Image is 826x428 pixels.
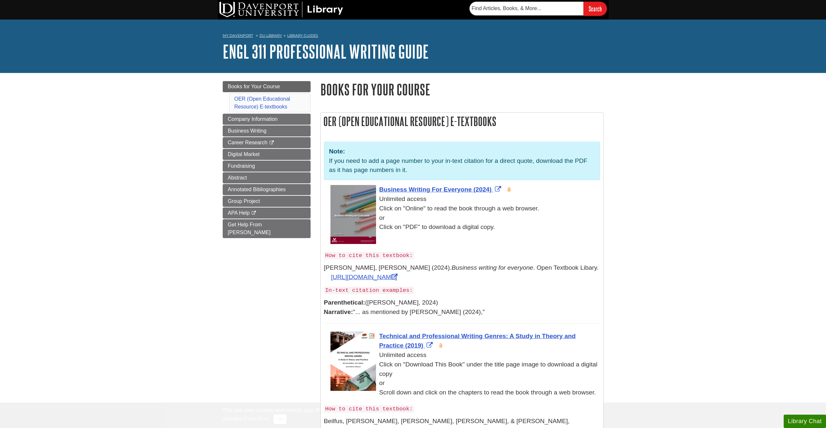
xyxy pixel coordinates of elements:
[219,2,343,17] img: DU Library
[228,222,271,235] span: Get Help From [PERSON_NAME]
[331,274,400,280] a: Link opens in new window
[273,414,286,424] button: Close
[228,163,255,169] span: Fundraising
[223,149,311,160] a: Digital Market
[330,194,600,232] div: Unlimited access Click on "Online" to read the book through a web browser. or Click on "PDF" to d...
[329,148,345,155] strong: Note:
[223,196,311,207] a: Group Project
[223,407,604,424] div: This site uses cookies and records your IP address for usage statistics. Additionally, we use Goo...
[223,161,311,172] a: Fundraising
[324,263,600,282] p: [PERSON_NAME], [PERSON_NAME] (2024). . Open Textbook Libary.
[228,128,267,134] span: Business Writing
[330,350,600,397] div: Unlimited access Click on "Download This Book" under the title page image to download a digital c...
[223,81,311,92] a: Books for Your Course
[324,405,414,413] code: How to cite this textbook:
[320,81,604,98] h1: Books for Your Course
[223,41,429,62] a: ENGL 311 Professional Writing Guide
[223,33,253,38] a: My Davenport
[330,185,376,244] img: Cover Art
[379,333,576,349] span: Technical and Professional Writing Genres: A Study in Theory and Practice (2019)
[251,211,257,215] i: This link opens in a new window
[223,31,604,42] nav: breadcrumb
[784,415,826,428] button: Library Chat
[259,33,282,38] a: DU Library
[223,125,311,136] a: Business Writing
[223,172,311,183] a: Abstract
[379,186,503,193] a: Link opens in new window
[379,333,576,349] a: Link opens in new window
[379,186,492,193] span: Business Writing For Everyone (2024)
[223,184,311,195] a: Annotated Bibliographies
[223,207,311,219] a: APA Help
[223,114,311,125] a: Company Information
[324,299,365,306] strong: Parenthetical:
[228,116,278,122] span: Company Information
[228,140,268,145] span: Career Research
[244,416,270,421] a: Read More
[452,264,533,271] em: Business writing for everyone
[223,81,311,238] div: Guide Page Menu
[324,308,353,315] strong: Narrative:
[223,219,311,238] a: Get Help From [PERSON_NAME]
[228,210,250,216] span: APA Help
[324,287,414,294] code: In-text citation examples:
[469,2,583,15] input: Find Articles, Books, & More...
[324,142,600,180] div: If you need to add a page number to your in-text citation for a direct quote, download the PDF as...
[228,84,280,89] span: Books for Your Course
[321,113,603,130] h2: OER (Open Educational Resource) E-textbooks
[469,2,607,16] form: Searches DU Library's articles, books, and more
[228,187,286,192] span: Annotated Bibliographies
[223,137,311,148] a: Career Research
[228,175,247,180] span: Abstract
[324,298,600,317] p: ([PERSON_NAME], 2024) "... as mentioned by [PERSON_NAME] (2024),"
[287,33,318,38] a: Library Guides
[228,198,260,204] span: Group Project
[330,332,376,391] img: Cover Art
[439,343,443,348] img: Open Access
[234,96,290,109] a: OER (Open Educational Resource) E-textbooks
[228,151,260,157] span: Digital Market
[507,187,511,192] img: Open Access
[324,252,414,259] code: How to cite this textbook:
[269,141,274,145] i: This link opens in a new window
[583,2,607,16] input: Search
